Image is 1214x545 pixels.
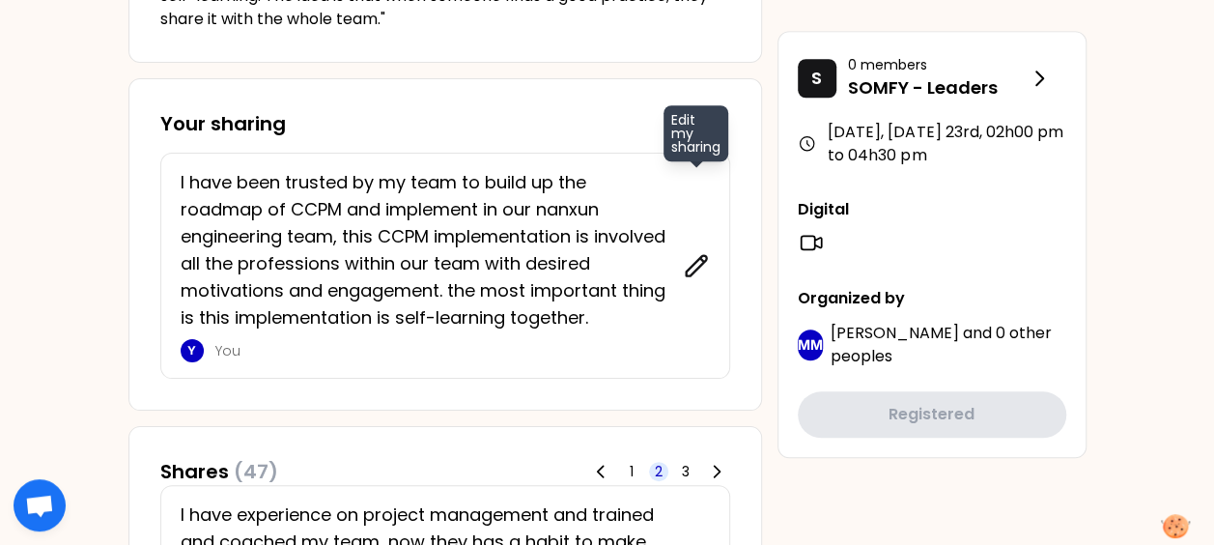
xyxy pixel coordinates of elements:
span: 0 other peoples [831,322,1052,367]
p: and [831,322,1066,368]
p: SOMFY - Leaders [848,74,1028,101]
p: Organized by [798,287,1066,310]
p: I have been trusted by my team to build up the roadmap of CCPM and implement in our nanxun engine... [181,169,671,331]
button: Registered [798,391,1066,438]
p: Digital [798,198,1066,221]
p: Y [187,343,196,359]
h3: Shares [160,458,278,485]
div: [DATE], [DATE] 23rd , 02h00 pm to 04h30 pm [798,121,1066,167]
span: Edit my sharing [663,105,728,161]
h3: Your sharing [160,110,730,137]
p: You [215,341,671,360]
span: 3 [682,462,690,481]
p: S [811,65,822,92]
div: Open chat [14,479,66,531]
p: 0 members [848,55,1028,74]
p: MM [798,335,823,355]
span: [PERSON_NAME] [831,322,959,344]
span: 2 [655,462,663,481]
span: 1 [630,462,634,481]
span: (47) [234,458,278,485]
